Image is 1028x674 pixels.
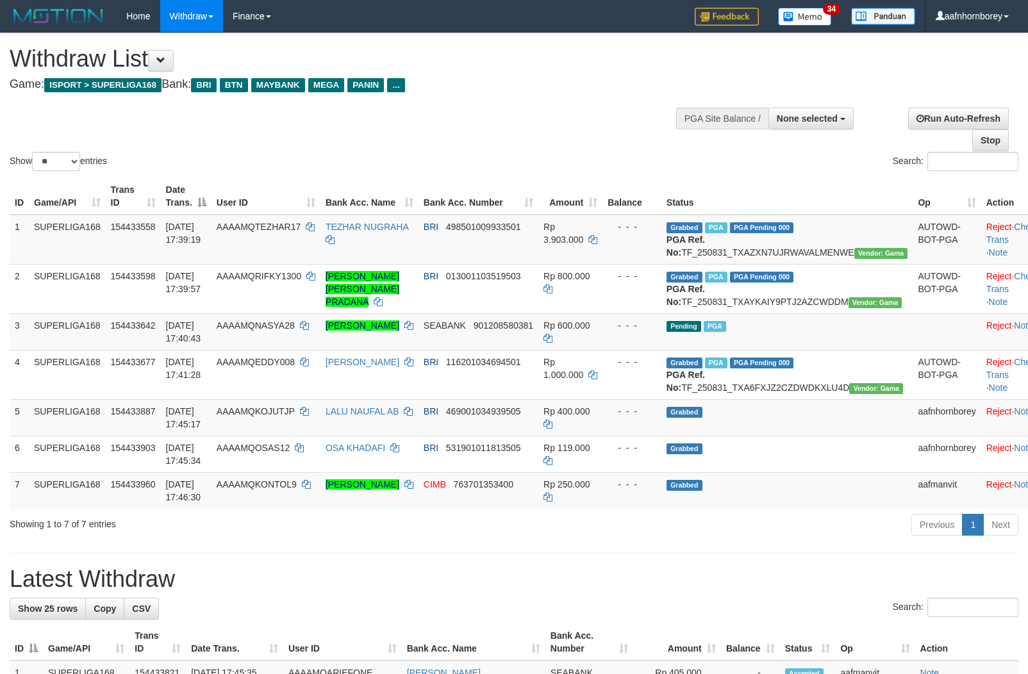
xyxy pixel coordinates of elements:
div: - - - [608,270,656,283]
span: Grabbed [667,272,702,283]
span: CIMB [424,479,446,489]
span: Marked by aafsengchandara [705,358,727,368]
span: BRI [424,271,438,281]
span: Rp 250.000 [543,479,590,489]
span: AAAAMQKOJUTJP [217,406,295,416]
span: Rp 800.000 [543,271,590,281]
span: AAAAMQNASYA28 [217,320,295,331]
span: Copy 116201034694501 to clipboard [446,357,521,367]
a: 1 [962,514,984,536]
a: Show 25 rows [10,598,86,620]
td: SUPERLIGA168 [29,472,106,509]
div: - - - [608,478,656,491]
span: Copy 531901011813505 to clipboard [446,443,521,453]
span: 154433677 [111,357,156,367]
a: Note [989,297,1008,307]
span: AAAAMQKONTOL9 [217,479,297,489]
td: TF_250831_TXAZXN7UJRWAVALMENWE [661,215,913,265]
span: 154433960 [111,479,156,489]
span: BRI [191,78,216,92]
span: CSV [132,604,151,614]
th: Op: activate to sort column ascending [913,178,981,215]
td: 7 [10,472,29,509]
button: None selected [768,108,854,129]
span: Rp 600.000 [543,320,590,331]
td: TF_250831_TXA6FXJZ2CZDWDKXLU4D [661,350,913,399]
a: CSV [124,598,159,620]
span: PANIN [347,78,384,92]
th: Op: activate to sort column ascending [835,624,915,661]
th: Status: activate to sort column ascending [780,624,836,661]
th: Amount: activate to sort column ascending [633,624,721,661]
th: User ID: activate to sort column ascending [211,178,320,215]
span: Grabbed [667,222,702,233]
th: ID: activate to sort column descending [10,624,43,661]
a: Next [983,514,1018,536]
a: OSA KHADAFI [326,443,385,453]
span: Grabbed [667,480,702,491]
th: Bank Acc. Name: activate to sort column ascending [320,178,419,215]
img: Feedback.jpg [695,8,759,26]
span: Show 25 rows [18,604,78,614]
td: 2 [10,264,29,313]
th: Status [661,178,913,215]
a: LALU NAUFAL AB [326,406,399,416]
label: Search: [893,598,1018,617]
b: PGA Ref. No: [667,234,705,258]
input: Search: [927,152,1018,171]
span: Rp 1.000.000 [543,357,583,380]
th: Bank Acc. Name: activate to sort column ascending [402,624,545,661]
span: Copy 763701353400 to clipboard [453,479,513,489]
span: 154433642 [111,320,156,331]
a: [PERSON_NAME] [326,479,399,489]
td: TF_250831_TXAYKAIY9PTJ2AZCWDDM [661,264,913,313]
th: Trans ID: activate to sort column ascending [129,624,186,661]
span: 154433887 [111,406,156,416]
span: [DATE] 17:45:17 [166,406,201,429]
span: [DATE] 17:40:43 [166,320,201,343]
span: AAAAMQRIFKY1300 [217,271,301,281]
span: BRI [424,222,438,232]
a: Reject [986,406,1012,416]
span: BRI [424,443,438,453]
span: AAAAMQOSAS12 [217,443,290,453]
span: BRI [424,406,438,416]
th: Balance [602,178,661,215]
h4: Game: Bank: [10,78,672,91]
a: [PERSON_NAME] [PERSON_NAME] PRADANA [326,271,399,307]
span: AAAAMQEDDY008 [217,357,295,367]
a: Stop [972,129,1009,151]
span: BRI [424,357,438,367]
th: Action [915,624,1018,661]
th: Game/API: activate to sort column ascending [29,178,106,215]
td: aafmanvit [913,472,981,509]
span: [DATE] 17:39:57 [166,271,201,294]
th: Amount: activate to sort column ascending [538,178,602,215]
span: AAAAMQTEZHAR17 [217,222,301,232]
span: Copy 901208580381 to clipboard [474,320,533,331]
td: AUTOWD-BOT-PGA [913,215,981,265]
span: Copy 013001103519503 to clipboard [446,271,521,281]
span: SEABANK [424,320,466,331]
span: [DATE] 17:41:28 [166,357,201,380]
span: Vendor URL: https://trx31.1velocity.biz [854,248,908,259]
td: SUPERLIGA168 [29,313,106,350]
span: BTN [220,78,248,92]
span: Vendor URL: https://trx31.1velocity.biz [849,383,903,394]
span: [DATE] 17:45:34 [166,443,201,466]
h1: Withdraw List [10,46,672,72]
span: Marked by aafounsreynich [704,321,726,332]
div: Showing 1 to 7 of 7 entries [10,513,419,530]
a: Previous [911,514,963,536]
td: SUPERLIGA168 [29,436,106,472]
td: 6 [10,436,29,472]
th: Date Trans.: activate to sort column descending [161,178,211,215]
span: Copy 469001034939505 to clipboard [446,406,521,416]
span: Grabbed [667,407,702,418]
span: Rp 119.000 [543,443,590,453]
div: - - - [608,441,656,454]
a: Note [989,247,1008,258]
span: 154433903 [111,443,156,453]
span: 154433558 [111,222,156,232]
h1: Latest Withdraw [10,566,1018,592]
